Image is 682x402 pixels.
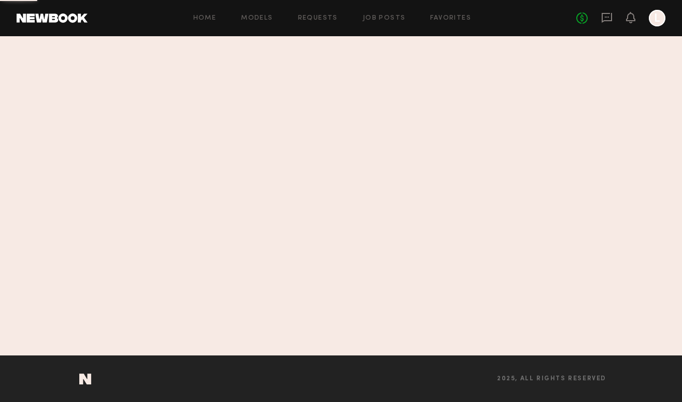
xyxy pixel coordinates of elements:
a: Models [241,15,273,22]
a: Home [193,15,217,22]
a: Requests [298,15,338,22]
a: Favorites [430,15,471,22]
span: 2025, all rights reserved [497,376,606,382]
a: L [649,10,665,26]
a: Job Posts [363,15,406,22]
